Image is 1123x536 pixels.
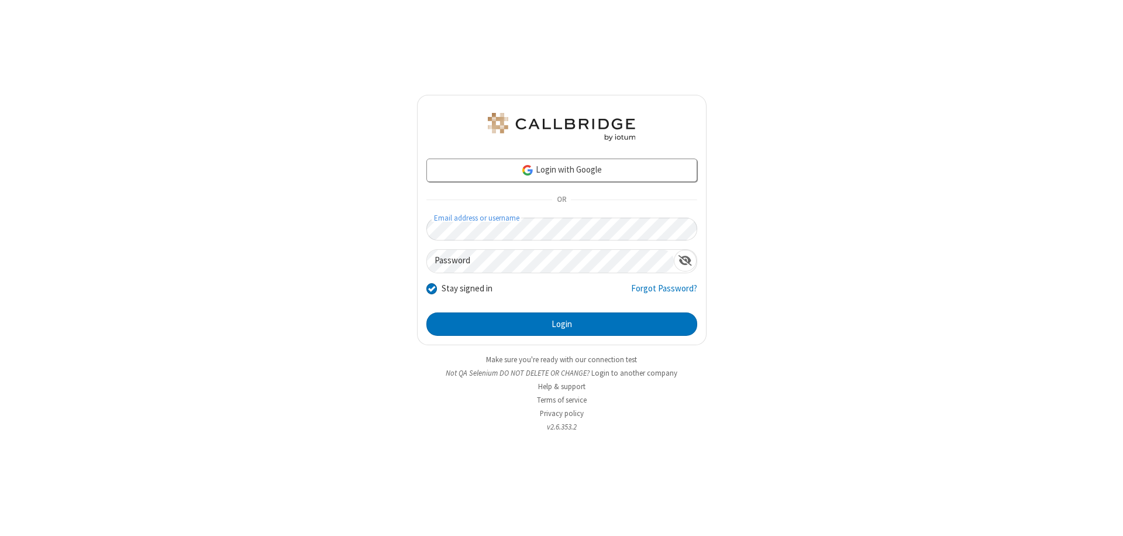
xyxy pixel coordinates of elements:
div: Show password [674,250,697,272]
input: Email address or username [426,218,697,240]
a: Privacy policy [540,408,584,418]
button: Login [426,312,697,336]
input: Password [427,250,674,273]
a: Login with Google [426,159,697,182]
a: Help & support [538,382,585,391]
a: Forgot Password? [631,282,697,304]
span: OR [552,192,571,208]
li: Not QA Selenium DO NOT DELETE OR CHANGE? [417,367,707,379]
img: google-icon.png [521,164,534,177]
button: Login to another company [591,367,677,379]
label: Stay signed in [442,282,492,296]
li: v2.6.353.2 [417,421,707,432]
a: Make sure you're ready with our connection test [486,355,637,365]
a: Terms of service [537,395,587,405]
img: QA Selenium DO NOT DELETE OR CHANGE [485,113,638,141]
